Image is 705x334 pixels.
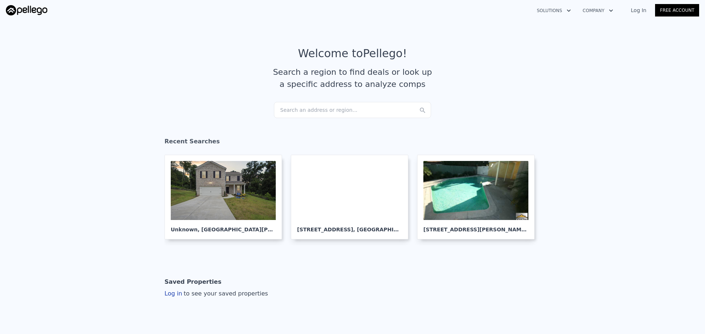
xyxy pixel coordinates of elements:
[274,102,431,118] div: Search an address or region...
[171,220,276,233] div: Unknown , [GEOGRAPHIC_DATA][PERSON_NAME]
[577,4,619,17] button: Company
[298,47,407,60] div: Welcome to Pellego !
[6,5,47,15] img: Pellego
[164,289,268,298] div: Log in
[297,220,402,233] div: [STREET_ADDRESS] , [GEOGRAPHIC_DATA]
[423,220,528,233] div: [STREET_ADDRESS][PERSON_NAME] , [GEOGRAPHIC_DATA]
[417,155,540,239] a: [STREET_ADDRESS][PERSON_NAME], [GEOGRAPHIC_DATA]
[291,155,414,239] a: [STREET_ADDRESS], [GEOGRAPHIC_DATA]
[531,4,577,17] button: Solutions
[164,131,540,155] div: Recent Searches
[655,4,699,16] a: Free Account
[622,7,655,14] a: Log In
[164,275,221,289] div: Saved Properties
[182,290,268,297] span: to see your saved properties
[270,66,435,90] div: Search a region to find deals or look up a specific address to analyze comps
[164,155,288,239] a: Unknown, [GEOGRAPHIC_DATA][PERSON_NAME]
